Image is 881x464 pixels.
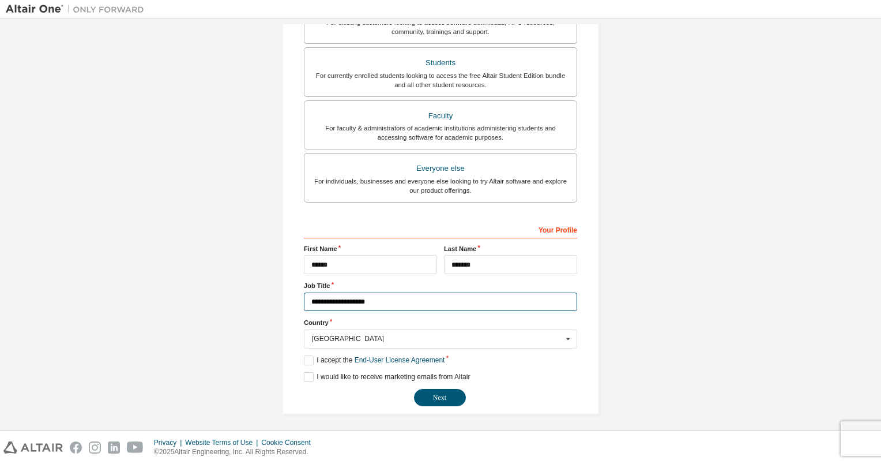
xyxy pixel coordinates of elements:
div: For faculty & administrators of academic institutions administering students and accessing softwa... [311,124,570,142]
img: youtube.svg [127,441,144,454]
div: Everyone else [311,160,570,177]
div: Faculty [311,108,570,124]
label: I accept the [304,356,445,365]
div: Cookie Consent [261,438,317,447]
p: © 2025 Altair Engineering, Inc. All Rights Reserved. [154,447,318,457]
div: For individuals, businesses and everyone else looking to try Altair software and explore our prod... [311,177,570,195]
label: First Name [304,244,437,253]
a: End-User License Agreement [355,356,445,364]
label: Country [304,318,577,327]
img: linkedin.svg [108,441,120,454]
img: instagram.svg [89,441,101,454]
div: [GEOGRAPHIC_DATA] [312,335,563,342]
label: Last Name [444,244,577,253]
label: Job Title [304,281,577,290]
div: For currently enrolled students looking to access the free Altair Student Edition bundle and all ... [311,71,570,89]
div: Website Terms of Use [185,438,261,447]
div: Students [311,55,570,71]
div: Privacy [154,438,185,447]
img: facebook.svg [70,441,82,454]
button: Next [414,389,466,406]
img: Altair One [6,3,150,15]
img: altair_logo.svg [3,441,63,454]
div: For existing customers looking to access software downloads, HPC resources, community, trainings ... [311,18,570,36]
div: Your Profile [304,220,577,238]
label: I would like to receive marketing emails from Altair [304,372,470,382]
